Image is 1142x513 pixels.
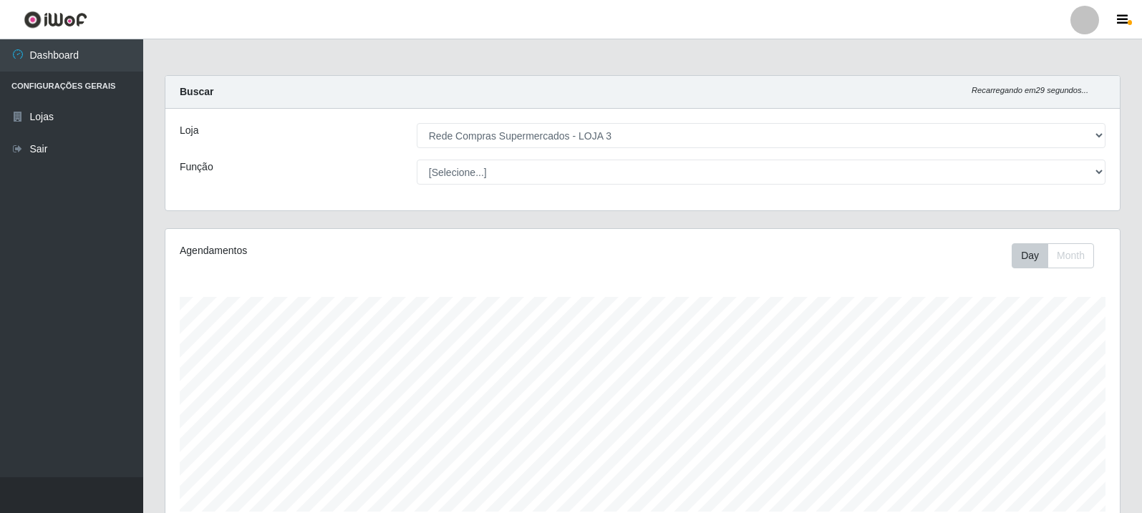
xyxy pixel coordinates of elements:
[972,86,1088,94] i: Recarregando em 29 segundos...
[180,243,553,258] div: Agendamentos
[1047,243,1094,268] button: Month
[180,86,213,97] strong: Buscar
[1012,243,1105,268] div: Toolbar with button groups
[24,11,87,29] img: CoreUI Logo
[1012,243,1048,268] button: Day
[180,123,198,138] label: Loja
[1012,243,1094,268] div: First group
[180,160,213,175] label: Função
